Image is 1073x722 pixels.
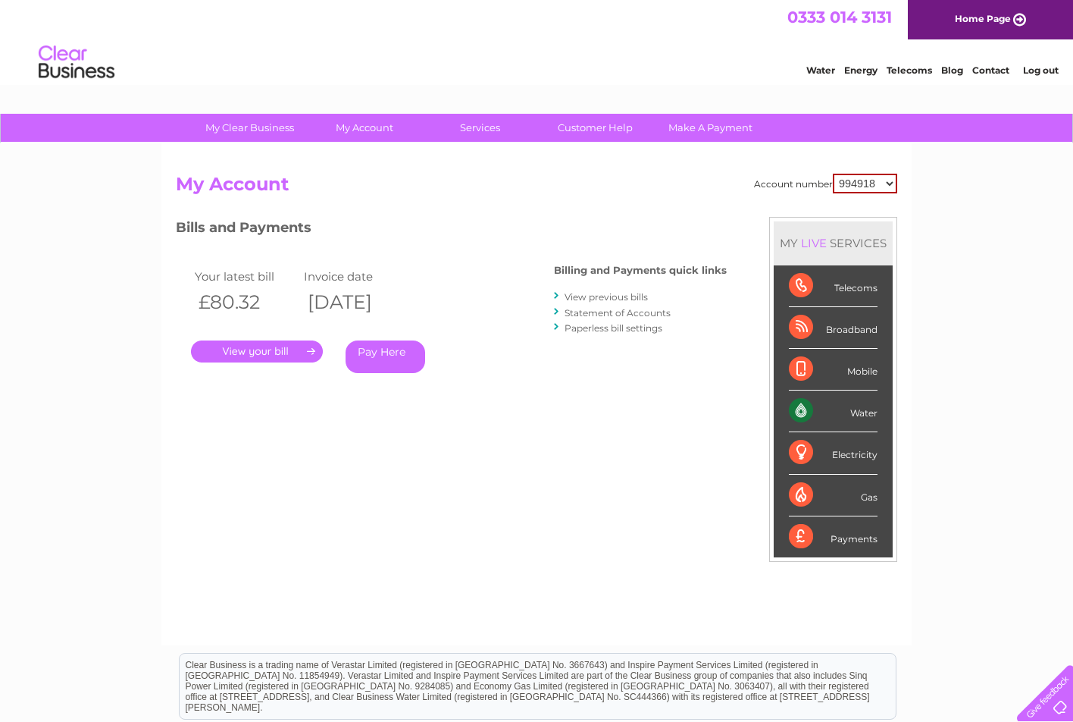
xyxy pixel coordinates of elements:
[789,475,877,516] div: Gas
[789,391,877,432] div: Water
[774,221,893,265] div: MY SERVICES
[565,291,648,303] a: View previous bills
[789,265,877,307] div: Telecoms
[187,114,312,142] a: My Clear Business
[302,114,427,142] a: My Account
[789,349,877,391] div: Mobile
[176,174,897,202] h2: My Account
[789,516,877,557] div: Payments
[789,307,877,349] div: Broadband
[941,64,963,76] a: Blog
[565,322,662,334] a: Paperless bill settings
[180,8,896,74] div: Clear Business is a trading name of Verastar Limited (registered in [GEOGRAPHIC_DATA] No. 3667643...
[648,114,773,142] a: Make A Payment
[418,114,543,142] a: Services
[300,266,409,287] td: Invoice date
[554,265,727,276] h4: Billing and Payments quick links
[176,217,727,243] h3: Bills and Payments
[300,287,409,318] th: [DATE]
[191,266,300,287] td: Your latest bill
[798,236,830,250] div: LIVE
[346,341,425,373] a: Pay Here
[191,287,300,318] th: £80.32
[1023,64,1059,76] a: Log out
[887,64,932,76] a: Telecoms
[844,64,877,76] a: Energy
[191,341,323,363] a: .
[565,307,671,319] a: Statement of Accounts
[972,64,1009,76] a: Contact
[789,432,877,474] div: Electricity
[806,64,835,76] a: Water
[533,114,658,142] a: Customer Help
[787,8,892,27] a: 0333 014 3131
[38,39,115,86] img: logo.png
[754,174,897,193] div: Account number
